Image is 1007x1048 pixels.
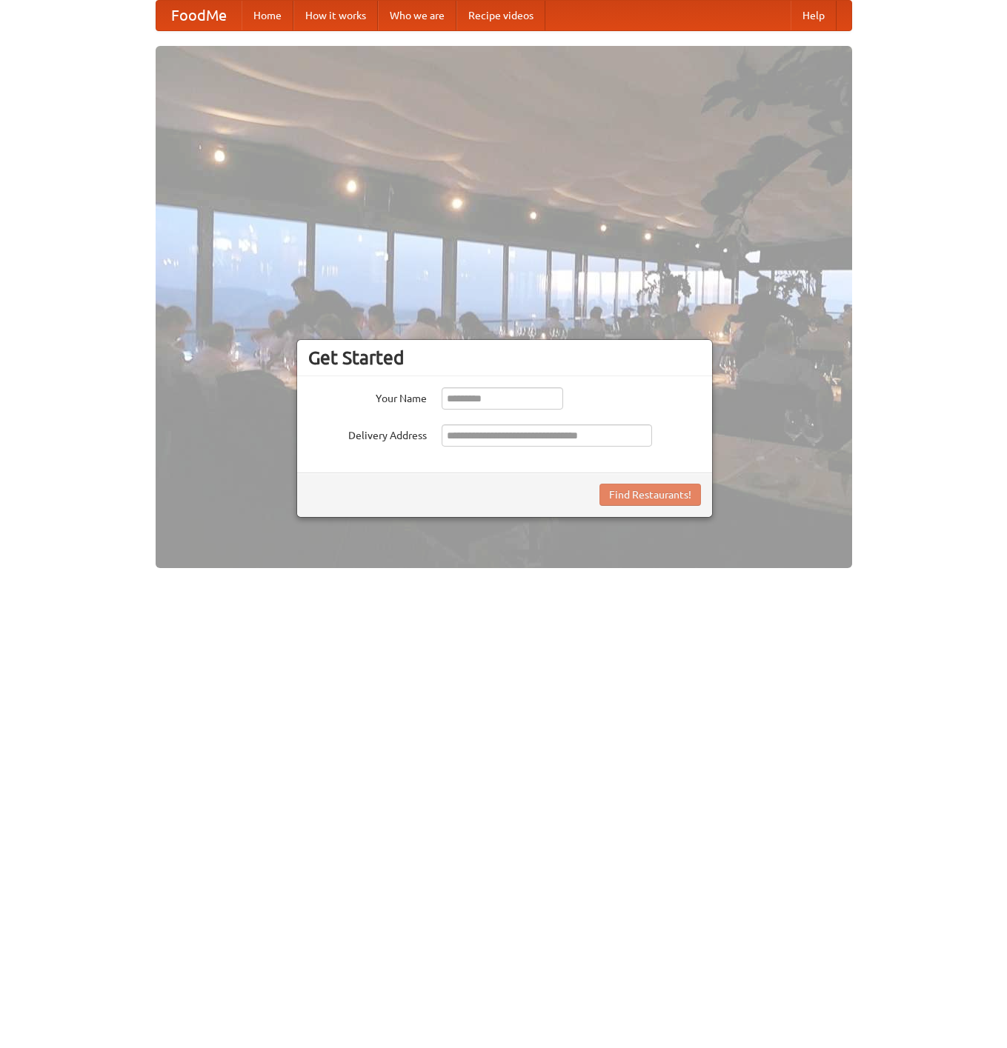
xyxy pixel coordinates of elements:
[308,424,427,443] label: Delivery Address
[378,1,456,30] a: Who we are
[599,484,701,506] button: Find Restaurants!
[791,1,837,30] a: Help
[308,347,701,369] h3: Get Started
[308,387,427,406] label: Your Name
[456,1,545,30] a: Recipe videos
[242,1,293,30] a: Home
[293,1,378,30] a: How it works
[156,1,242,30] a: FoodMe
